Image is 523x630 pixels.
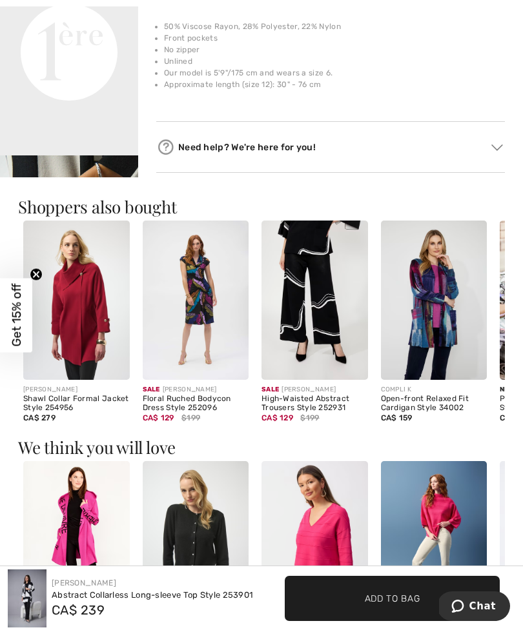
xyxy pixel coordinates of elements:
span: CA$ 279 [23,413,56,422]
img: Fitted Long-Sleeve Top Style 254951 [143,461,249,620]
span: Sale [143,381,160,393]
span: Add to Bag [365,591,420,605]
span: CA$ 129 [261,409,293,422]
div: Need help? We're here for you! [156,137,505,157]
h3: We think you will love [18,439,505,456]
span: New [500,386,514,393]
div: Open-front Relaxed Fit Cardigan Style 34002 [381,395,487,413]
img: Floral Ruched Bodycon Dress Style 252096 [143,221,249,380]
li: Unlined [164,55,505,67]
button: Add to Bag [285,576,500,621]
span: $199 [181,412,200,424]
span: Sale [261,381,279,393]
li: Approximate length (size 12): 30" - 76 cm [164,79,505,90]
img: High-Waisted Abstract Trousers Style 252931 [261,221,368,380]
iframe: Opens a widget where you can chat to one of our agents [439,591,510,624]
div: [PERSON_NAME] [23,385,130,395]
span: $199 [300,412,319,424]
div: [PERSON_NAME] [143,385,249,395]
button: Close teaser [30,268,43,281]
li: 50% Viscose Rayon, 28% Polyester, 22% Nylon [164,21,505,32]
span: CA$ 159 [381,413,413,422]
span: CA$ 239 [52,602,105,618]
img: Collarless Casual Long Sleeve Style 214144U [23,461,130,620]
div: Abstract Collarless Long-sleeve Top Style 253901 [52,589,253,602]
h3: Shoppers also bought [18,199,505,215]
li: Our model is 5'9"/175 cm and wears a size 6. [164,67,505,79]
span: Get 15% off [9,284,24,347]
a: [PERSON_NAME] [52,578,116,587]
img: Arrow2.svg [491,144,503,151]
img: Abstract Collarless Long-Sleeve Top Style 253901 [8,569,46,627]
div: Shawl Collar Formal Jacket Style 254956 [23,395,130,413]
div: COMPLI K [381,385,487,395]
img: V-Neck Casual Pullover Style 251923 [261,461,368,620]
img: Open-front Relaxed Fit Cardigan Style 34002 [381,221,487,380]
li: No zipper [164,44,505,55]
div: [PERSON_NAME] [261,385,368,395]
li: Front pockets [164,32,505,44]
span: CA$ 129 [143,409,174,422]
img: Cowl Neck Top Style 243953 [381,461,487,620]
img: Shawl Collar Formal Jacket Style 254956 [23,221,130,380]
div: High-Waisted Abstract Trousers Style 252931 [261,395,368,413]
div: Floral Ruched Bodycon Dress Style 252096 [143,395,249,413]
